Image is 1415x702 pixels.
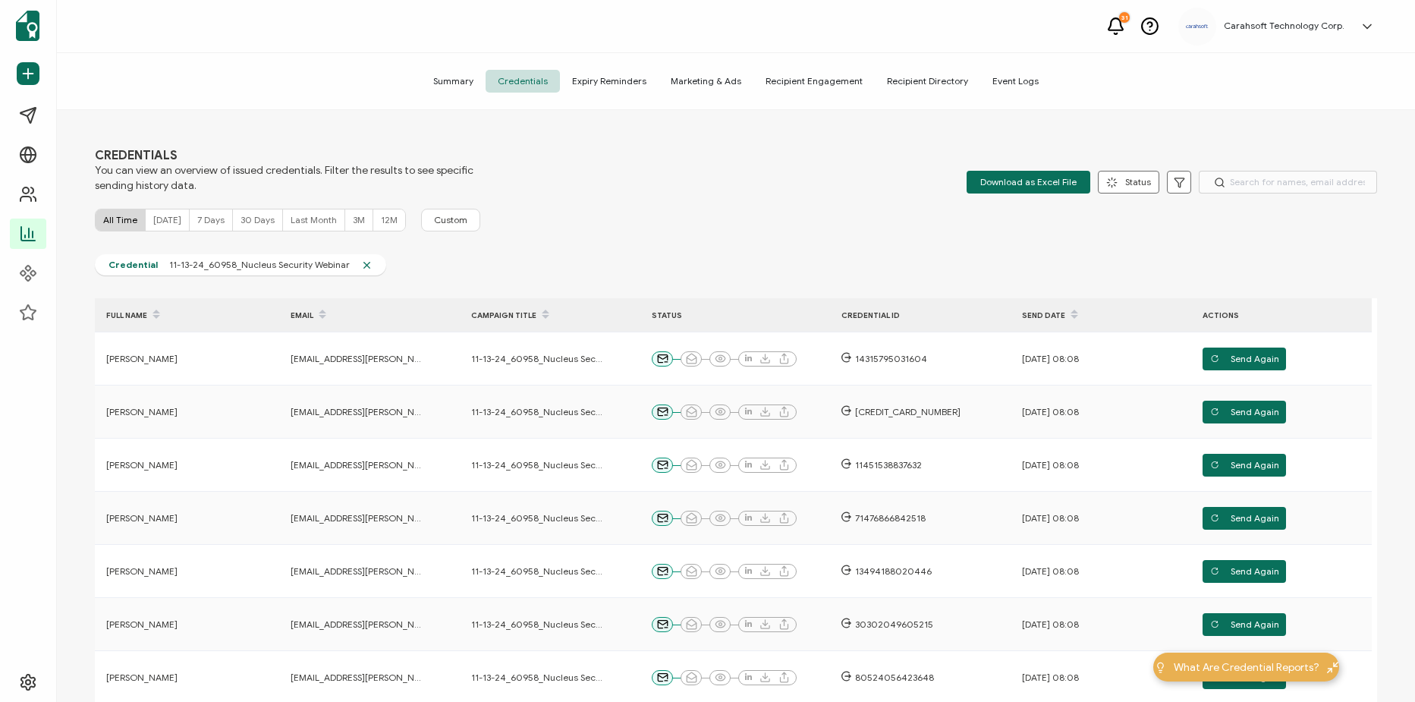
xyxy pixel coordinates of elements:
span: 11-13-24_60958_Nucleus Security Webinar [471,565,604,578]
span: Recipient Engagement [753,70,875,93]
a: 80524056423648 [841,669,934,686]
div: EMAIL [279,302,431,328]
span: What Are Credential Reports? [1174,660,1319,675]
span: 7 Days [197,214,225,225]
button: Status [1098,171,1159,194]
span: 11-13-24_60958_Nucleus Security Webinar [471,353,604,365]
span: [EMAIL_ADDRESS][PERSON_NAME][PERSON_NAME][DOMAIN_NAME] [291,512,423,524]
div: 31 [1119,12,1130,23]
span: Download as Excel File [980,171,1077,194]
img: a9ee5910-6a38-4b3f-8289-cffb42fa798b.svg [1186,24,1209,29]
span: 30 Days [241,214,275,225]
span: Send Again [1210,401,1279,423]
button: Send Again [1203,507,1286,530]
span: You can view an overview of issued credentials. Filter the results to see specific sending histor... [95,163,474,194]
span: Recipient Directory [875,70,980,93]
span: CREDENTIALS [95,148,474,163]
span: [EMAIL_ADDRESS][PERSON_NAME][DOMAIN_NAME] [291,672,423,684]
span: 11-13-24_60958_Nucleus Security Webinar [158,259,361,271]
img: minimize-icon.svg [1327,662,1338,673]
span: [EMAIL_ADDRESS][PERSON_NAME][PERSON_NAME][DOMAIN_NAME] [291,459,423,471]
div: STATUS [640,307,830,324]
a: 11451538837632 [841,456,922,474]
span: [PERSON_NAME] [106,512,178,524]
span: [DATE] 08:08 [1022,512,1079,524]
button: Send Again [1203,560,1286,583]
span: [DATE] [153,214,181,225]
button: Send Again [1203,613,1286,636]
span: Marketing & Ads [659,70,753,93]
span: [DATE] 08:08 [1022,459,1079,471]
span: 11-13-24_60958_Nucleus Security Webinar [471,672,604,684]
span: Send Again [1210,560,1279,583]
span: [EMAIL_ADDRESS][PERSON_NAME][DOMAIN_NAME] [291,565,423,578]
span: [DATE] 08:08 [1022,565,1079,578]
span: 3M [353,214,365,225]
span: 11-13-24_60958_Nucleus Security Webinar [471,459,604,471]
span: Summary [421,70,486,93]
a: 13494188020446 [841,562,932,580]
span: 11451538837632 [851,459,922,471]
span: [DATE] 08:08 [1022,406,1079,418]
a: 14315795031604 [841,350,927,367]
button: Send Again [1203,401,1286,423]
a: 30302049605215 [841,615,933,633]
span: [PERSON_NAME] [106,406,178,418]
div: FULL NAME [95,302,247,328]
button: Download as Excel File [967,171,1090,194]
span: 12M [381,214,398,225]
span: 13494188020446 [851,565,932,578]
div: CAMPAIGN TITLE [460,302,612,328]
button: Send Again [1203,454,1286,477]
span: Event Logs [980,70,1051,93]
span: [PERSON_NAME] [106,459,178,471]
div: CREDENTIAL ID [830,307,982,324]
span: [CREDIT_CARD_NUMBER] [851,406,961,418]
span: 30302049605215 [851,619,933,631]
span: Credential [108,259,158,271]
span: Send Again [1210,348,1279,370]
span: 80524056423648 [851,672,934,684]
input: Search for names, email addresses, and IDs [1199,171,1377,194]
h5: Carahsoft Technology Corp. [1224,20,1344,31]
span: Send Again [1210,507,1279,530]
span: [EMAIL_ADDRESS][PERSON_NAME][DOMAIN_NAME] [291,406,423,418]
span: 11-13-24_60958_Nucleus Security Webinar [471,406,604,418]
span: 14315795031604 [851,353,927,365]
span: Last Month [291,214,337,225]
div: ACTIONS [1191,307,1343,324]
span: [DATE] 08:08 [1022,619,1079,631]
span: [EMAIL_ADDRESS][PERSON_NAME][PERSON_NAME][DOMAIN_NAME] [291,619,423,631]
button: Send Again [1203,348,1286,370]
span: [EMAIL_ADDRESS][PERSON_NAME][PERSON_NAME][DOMAIN_NAME] [291,353,423,365]
span: [PERSON_NAME] [106,619,178,631]
button: Custom [421,209,480,231]
span: [DATE] 08:08 [1022,672,1079,684]
span: [PERSON_NAME] [106,565,178,578]
span: All Time [103,214,137,225]
span: Credentials [486,70,560,93]
img: sertifier-logomark-colored.svg [16,11,39,41]
a: 71476866842518 [841,509,926,527]
span: 11-13-24_60958_Nucleus Security Webinar [471,619,604,631]
span: Send Again [1210,454,1279,477]
a: [CREDIT_CARD_NUMBER] [841,403,961,420]
span: [PERSON_NAME] [106,353,178,365]
div: Send Date [1011,302,1162,328]
iframe: Chat Widget [1339,629,1415,702]
span: [DATE] 08:08 [1022,353,1079,365]
span: 71476866842518 [851,512,926,524]
span: 11-13-24_60958_Nucleus Security Webinar [471,512,604,524]
span: Expiry Reminders [560,70,659,93]
span: Send Again [1210,613,1279,636]
span: [PERSON_NAME] [106,672,178,684]
span: Custom [434,214,467,226]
